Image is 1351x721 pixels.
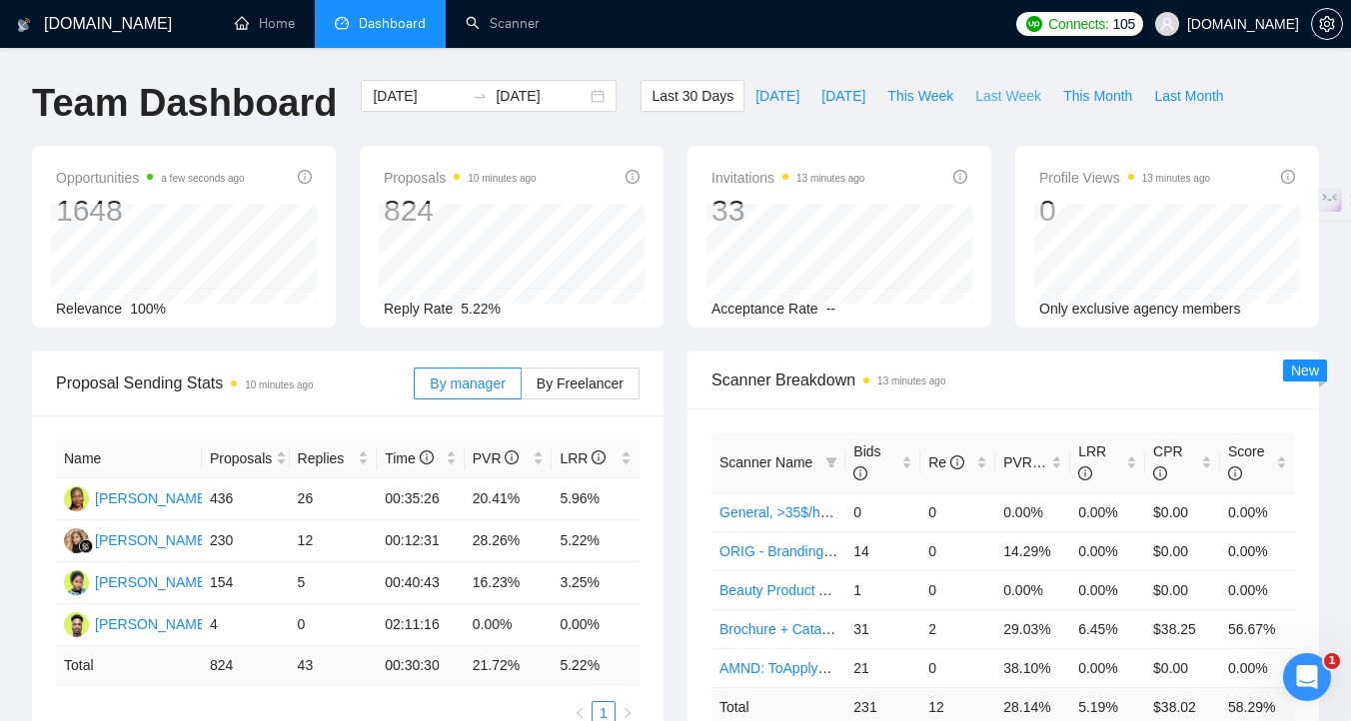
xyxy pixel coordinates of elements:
th: Replies [290,439,378,478]
td: 38.10% [995,648,1070,687]
td: $38.25 [1145,609,1220,648]
img: JA [64,612,89,637]
span: Score [1228,443,1265,481]
span: dashboard [335,16,349,30]
span: Last Week [975,85,1041,107]
span: CPR [1153,443,1183,481]
td: 43 [290,646,378,685]
td: 16.23% [465,562,553,604]
td: 1 [845,570,920,609]
td: $0.00 [1145,531,1220,570]
td: 00:35:26 [377,478,465,520]
div: 0 [1039,192,1210,230]
td: 21.72 % [465,646,553,685]
span: Proposals [210,447,272,469]
th: Proposals [202,439,290,478]
td: 0 [920,492,995,531]
td: 02:11:16 [377,604,465,646]
span: info-circle [950,455,964,469]
span: Connects: [1048,13,1108,35]
td: $0.00 [1145,492,1220,531]
td: 0.00% [1070,570,1145,609]
img: upwork-logo.png [1026,16,1042,32]
span: info-circle [505,450,519,464]
td: 6.45% [1070,609,1145,648]
td: 5.22% [552,520,640,562]
div: [PERSON_NAME] [95,529,210,551]
span: Opportunities [56,166,245,190]
span: PVR [473,450,520,466]
span: info-circle [298,170,312,184]
span: Proposals [384,166,537,190]
span: 5.22% [461,301,501,317]
td: 20.41% [465,478,553,520]
time: 13 minutes ago [796,173,864,184]
td: 0 [290,604,378,646]
td: 0.00% [1220,531,1295,570]
span: setting [1312,16,1342,32]
span: LRR [560,450,606,466]
td: 0.00% [995,492,1070,531]
span: Re [928,454,964,470]
td: 21 [845,648,920,687]
span: Proposal Sending Stats [56,370,414,395]
span: Dashboard [359,15,426,32]
td: 12 [290,520,378,562]
div: 33 [711,192,864,230]
a: D[PERSON_NAME] [64,489,210,505]
span: info-circle [420,450,434,464]
td: 2 [920,609,995,648]
span: right [622,707,634,719]
a: AO[PERSON_NAME] [64,573,210,589]
span: Time [385,450,433,466]
td: 26 [290,478,378,520]
td: 0.00% [1220,570,1295,609]
img: logo [17,9,31,41]
td: 14.29% [995,531,1070,570]
img: D [64,486,89,511]
td: 0.00% [995,570,1070,609]
td: 00:12:31 [377,520,465,562]
button: [DATE] [810,80,876,112]
span: New [1291,362,1319,378]
span: Only exclusive agency members [1039,301,1241,317]
td: 5.96% [552,478,640,520]
td: 5.22 % [552,646,640,685]
td: 436 [202,478,290,520]
span: Invitations [711,166,864,190]
td: 0.00% [552,604,640,646]
img: AO [64,570,89,595]
time: 10 minutes ago [468,173,536,184]
td: Total [56,646,202,685]
img: gigradar-bm.png [79,539,93,553]
img: KY [64,528,89,553]
span: This Week [887,85,953,107]
span: info-circle [1078,466,1092,480]
td: 824 [202,646,290,685]
span: info-circle [626,170,640,184]
button: [DATE] [744,80,810,112]
time: a few seconds ago [161,173,244,184]
a: homeHome [235,15,295,32]
span: Acceptance Rate [711,301,818,317]
a: ORIG - Branding + Package, Short Prompt, >36$/h, no agency [719,543,1107,559]
span: 100% [130,301,166,317]
span: filter [825,456,837,468]
td: 0 [920,570,995,609]
td: 0.00% [1220,492,1295,531]
div: [PERSON_NAME] [95,487,210,509]
td: 154 [202,562,290,604]
button: This Month [1052,80,1143,112]
div: 824 [384,192,537,230]
span: PVR [1003,454,1050,470]
div: 1648 [56,192,245,230]
span: user [1160,17,1174,31]
span: -- [826,301,835,317]
span: Scanner Name [719,454,812,470]
button: Last Week [964,80,1052,112]
span: 105 [1113,13,1135,35]
span: Last Month [1154,85,1223,107]
div: [PERSON_NAME] [95,613,210,635]
td: 00:30:30 [377,646,465,685]
td: 5 [290,562,378,604]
